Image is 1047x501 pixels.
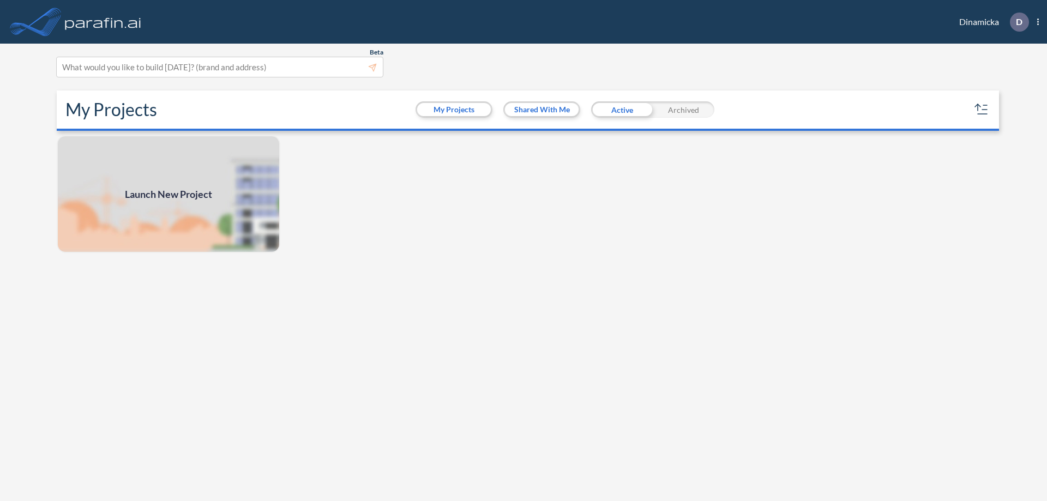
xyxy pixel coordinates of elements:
[653,101,714,118] div: Archived
[1016,17,1022,27] p: D
[65,99,157,120] h2: My Projects
[57,135,280,253] a: Launch New Project
[943,13,1039,32] div: Dinamicka
[370,48,383,57] span: Beta
[505,103,579,116] button: Shared With Me
[417,103,491,116] button: My Projects
[973,101,990,118] button: sort
[63,11,143,33] img: logo
[125,187,212,202] span: Launch New Project
[591,101,653,118] div: Active
[57,135,280,253] img: add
